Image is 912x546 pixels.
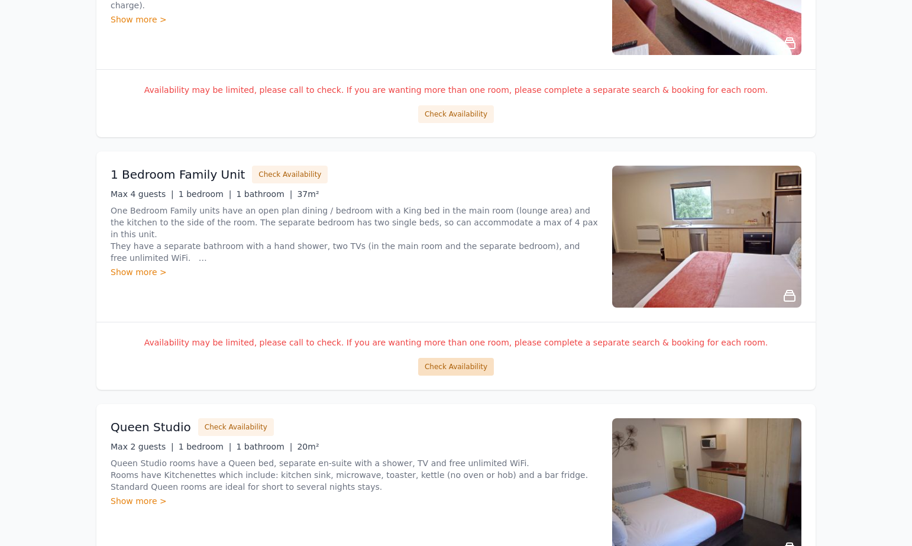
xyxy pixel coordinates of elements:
[179,442,232,451] span: 1 bedroom |
[111,14,598,25] div: Show more >
[111,337,801,348] p: Availability may be limited, please call to check. If you are wanting more than one room, please ...
[236,189,292,199] span: 1 bathroom |
[418,358,494,376] button: Check Availability
[252,166,328,183] button: Check Availability
[111,189,174,199] span: Max 4 guests |
[111,457,598,493] p: Queen Studio rooms have a Queen bed, separate en-suite with a shower, TV and free unlimited WiFi....
[236,442,292,451] span: 1 bathroom |
[111,205,598,264] p: One Bedroom Family units have an open plan dining / bedroom with a King bed in the main room (lou...
[111,84,801,96] p: Availability may be limited, please call to check. If you are wanting more than one room, please ...
[111,495,598,507] div: Show more >
[111,419,191,435] h3: Queen Studio
[418,105,494,123] button: Check Availability
[111,166,245,183] h3: 1 Bedroom Family Unit
[297,189,319,199] span: 37m²
[111,442,174,451] span: Max 2 guests |
[198,418,274,436] button: Check Availability
[179,189,232,199] span: 1 bedroom |
[111,266,598,278] div: Show more >
[297,442,319,451] span: 20m²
